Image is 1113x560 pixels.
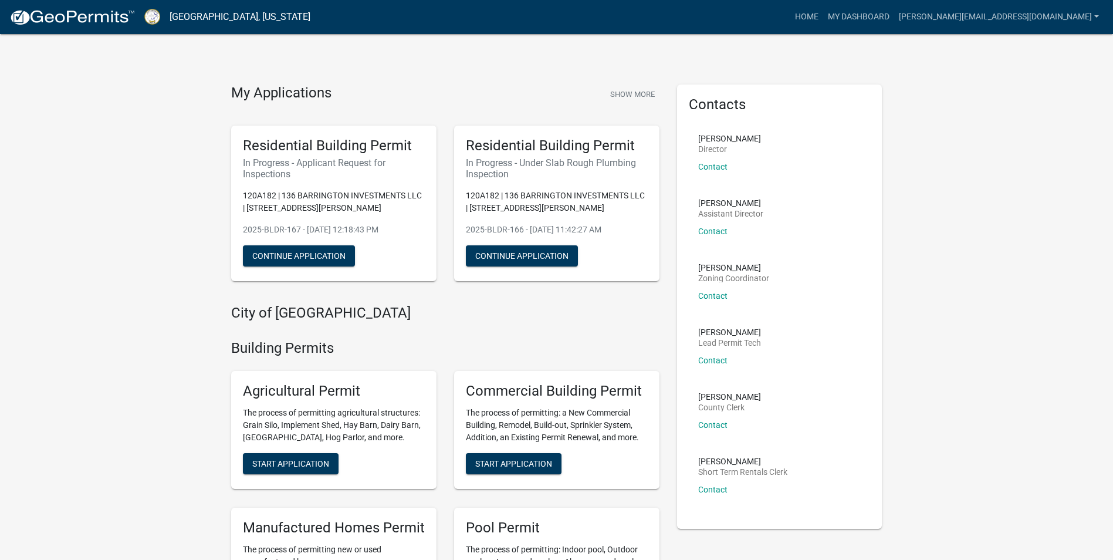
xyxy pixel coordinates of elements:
p: [PERSON_NAME] [698,264,769,272]
a: Contact [698,227,728,236]
h5: Contacts [689,96,871,113]
h5: Pool Permit [466,519,648,537]
span: Start Application [252,459,329,468]
h4: My Applications [231,85,331,102]
p: The process of permitting agricultural structures: Grain Silo, Implement Shed, Hay Barn, Dairy Ba... [243,407,425,444]
p: [PERSON_NAME] [698,134,761,143]
button: Continue Application [466,245,578,266]
p: 120A182 | 136 BARRINGTON INVESTMENTS LLC | [STREET_ADDRESS][PERSON_NAME] [466,190,648,214]
p: [PERSON_NAME] [698,457,787,465]
h6: In Progress - Under Slab Rough Plumbing Inspection [466,157,648,180]
span: Start Application [475,459,552,468]
a: Contact [698,420,728,430]
p: 2025-BLDR-166 - [DATE] 11:42:27 AM [466,224,648,236]
p: Zoning Coordinator [698,274,769,282]
h4: Building Permits [231,340,659,357]
p: 2025-BLDR-167 - [DATE] 12:18:43 PM [243,224,425,236]
button: Start Application [243,453,339,474]
a: Home [790,6,823,28]
p: 120A182 | 136 BARRINGTON INVESTMENTS LLC | [STREET_ADDRESS][PERSON_NAME] [243,190,425,214]
button: Start Application [466,453,561,474]
p: Assistant Director [698,210,763,218]
h5: Residential Building Permit [466,137,648,154]
img: Putnam County, Georgia [144,9,160,25]
h5: Commercial Building Permit [466,383,648,400]
a: Contact [698,291,728,301]
button: Continue Application [243,245,355,266]
h5: Manufactured Homes Permit [243,519,425,537]
p: [PERSON_NAME] [698,393,761,401]
a: [PERSON_NAME][EMAIL_ADDRESS][DOMAIN_NAME] [894,6,1104,28]
a: My Dashboard [823,6,894,28]
p: Lead Permit Tech [698,339,761,347]
button: Show More [605,85,659,104]
p: Short Term Rentals Clerk [698,468,787,476]
h5: Agricultural Permit [243,383,425,400]
p: The process of permitting: a New Commercial Building, Remodel, Build-out, Sprinkler System, Addit... [466,407,648,444]
h6: In Progress - Applicant Request for Inspections [243,157,425,180]
p: Director [698,145,761,153]
p: [PERSON_NAME] [698,328,761,336]
a: Contact [698,485,728,494]
a: Contact [698,162,728,171]
a: Contact [698,356,728,365]
h4: City of [GEOGRAPHIC_DATA] [231,305,659,322]
p: [PERSON_NAME] [698,199,763,207]
a: [GEOGRAPHIC_DATA], [US_STATE] [170,7,310,27]
p: County Clerk [698,403,761,411]
h5: Residential Building Permit [243,137,425,154]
